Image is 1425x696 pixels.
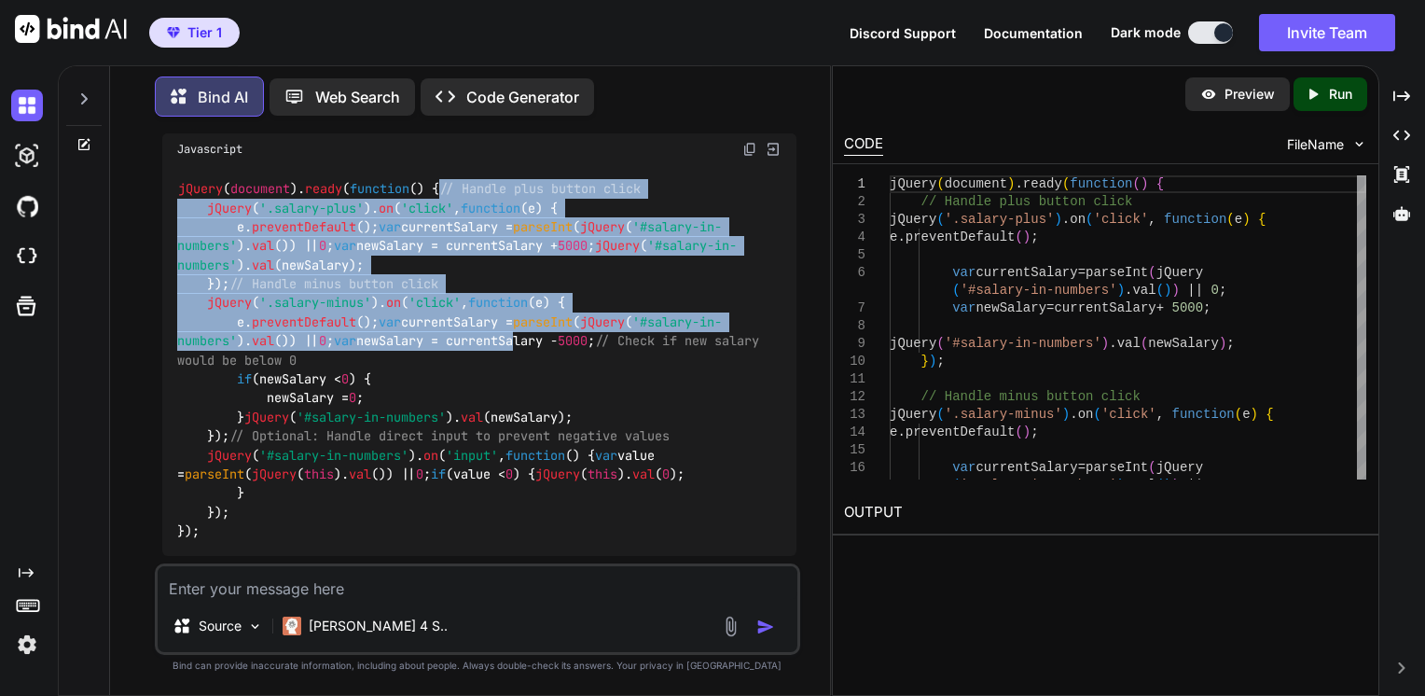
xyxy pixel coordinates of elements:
span: jQuery [890,407,936,422]
span: jQuery [244,409,289,425]
img: cloudideIcon [11,241,43,272]
span: this [588,466,617,482]
span: function [1165,212,1227,227]
span: '#salary-in-numbers' [259,447,408,464]
span: ) [1141,176,1148,191]
span: '#salary-in-numbers' [177,313,722,349]
span: jQuery [1156,265,1203,280]
span: 0 [349,390,356,407]
p: Code Generator [466,86,579,108]
span: jQuery [890,336,936,351]
span: val [1133,478,1156,493]
div: 15 [844,441,865,459]
span: document [230,181,290,198]
span: ( [937,336,945,351]
span: val [1117,336,1141,351]
span: ( [1086,212,1094,227]
span: { [1258,212,1266,227]
span: , [1149,212,1156,227]
div: 9 [844,335,865,353]
h2: OUTPUT [833,491,1377,535]
span: ( [1141,336,1148,351]
span: , [1156,407,1164,422]
span: jQuery [178,181,223,198]
span: ; [1219,283,1226,298]
span: ( [1235,407,1242,422]
span: if [431,466,446,482]
span: 'click' [1101,407,1156,422]
span: this [304,466,334,482]
img: Bind AI [15,15,127,43]
img: settings [11,629,43,661]
span: 0 [1211,283,1219,298]
span: ( [1016,230,1023,244]
span: 'input' [446,447,498,464]
p: Run [1329,85,1352,104]
span: ; [1219,478,1226,493]
span: var [334,238,356,255]
p: Web Search [315,86,400,108]
span: '#salary-in-numbers' [297,409,446,425]
span: 'click' [401,200,453,216]
span: e [890,425,897,439]
span: jQuery [890,176,936,191]
span: ( [1133,176,1141,191]
div: CODE [844,133,883,156]
img: darkAi-studio [11,140,43,172]
span: '.salary-plus' [945,212,1055,227]
span: newSalary [976,300,1047,315]
span: var [953,265,976,280]
div: 8 [844,317,865,335]
span: // Handle plus button click [921,194,1133,209]
img: icon [756,618,775,636]
span: ( [937,407,945,422]
span: var [953,300,976,315]
span: Documentation [984,25,1083,41]
span: 'click' [408,295,461,312]
span: ( [1156,283,1164,298]
span: ) [929,354,936,369]
span: on [1071,212,1086,227]
span: 0 [1211,478,1219,493]
span: ) [1219,336,1226,351]
span: function [505,447,565,464]
span: var [379,218,401,235]
button: Invite Team [1259,14,1395,51]
span: 0 [505,466,513,482]
span: ) [1023,230,1031,244]
span: preventDefault [252,313,356,330]
img: attachment [720,616,741,637]
span: ; [1204,300,1211,315]
span: ; [937,354,945,369]
span: val [461,409,483,425]
button: Discord Support [850,23,956,43]
span: function [1071,176,1133,191]
span: '#salary-in-numbers' [961,478,1117,493]
div: 11 [844,370,865,388]
span: currentSalary [976,460,1078,475]
span: ( [1016,425,1023,439]
span: ) [1165,283,1172,298]
span: ; [1227,336,1235,351]
span: ( [1149,460,1156,475]
span: = [1078,460,1086,475]
span: ) [1008,176,1016,191]
span: 'click' [1094,212,1149,227]
span: e [1235,212,1242,227]
span: jQuery [890,212,936,227]
span: preventDefault [252,218,356,235]
span: ) [1023,425,1031,439]
div: 4 [844,229,865,246]
span: val [252,257,274,273]
span: function [350,181,409,198]
button: premiumTier 1 [149,18,240,48]
span: val [349,466,371,482]
span: parseInt [513,218,573,235]
span: || [1188,478,1204,493]
span: '.salary-minus' [945,407,1062,422]
span: '.salary-minus' [259,295,371,312]
span: e [1243,407,1251,422]
span: on [386,295,401,312]
img: chevron down [1351,136,1367,152]
span: { [1156,176,1164,191]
